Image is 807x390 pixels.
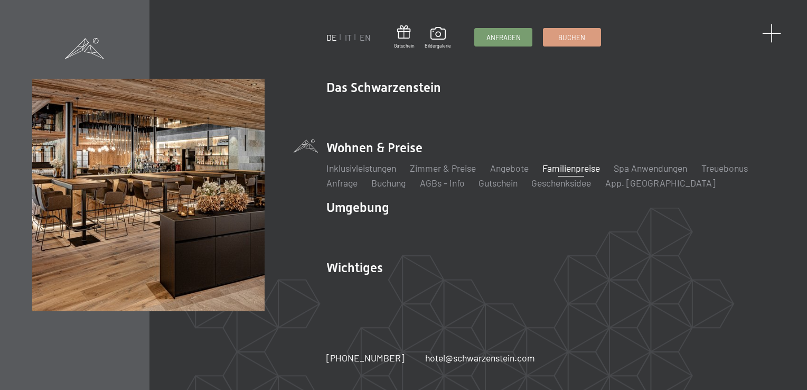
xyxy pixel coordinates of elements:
a: Gutschein [478,177,518,189]
span: [PHONE_NUMBER] [326,352,405,364]
a: Geschenksidee [531,177,591,189]
a: Anfrage [326,177,358,189]
a: Bildergalerie [425,27,451,49]
a: DE [326,32,337,42]
a: Gutschein [394,25,415,49]
span: Buchen [558,33,585,42]
span: Gutschein [394,43,415,49]
span: Bildergalerie [425,43,451,49]
a: Buchen [543,29,600,46]
span: Anfragen [486,33,521,42]
a: Anfragen [475,29,532,46]
a: Treuebonus [701,162,748,174]
a: App. [GEOGRAPHIC_DATA] [605,177,716,189]
a: Spa Anwendungen [614,162,687,174]
a: Familienpreise [542,162,600,174]
a: [PHONE_NUMBER] [326,351,405,365]
a: Inklusivleistungen [326,162,396,174]
a: IT [345,32,352,42]
a: Buchung [371,177,406,189]
a: EN [360,32,371,42]
a: AGBs - Info [420,177,465,189]
a: hotel@schwarzenstein.com [425,351,535,365]
a: Angebote [490,162,529,174]
a: Zimmer & Preise [410,162,476,174]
